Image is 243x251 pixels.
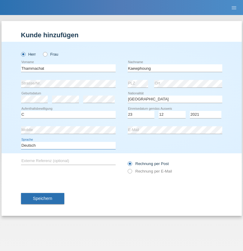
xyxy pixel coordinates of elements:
label: Herr [21,52,36,57]
i: menu [231,5,237,11]
label: Rechnung per E-Mail [128,169,172,173]
a: menu [228,6,240,9]
label: Frau [43,52,58,57]
span: Speichern [33,196,52,201]
label: Rechnung per Post [128,161,169,166]
input: Rechnung per Post [128,161,132,169]
h1: Kunde hinzufügen [21,31,222,39]
input: Frau [43,52,47,56]
button: Speichern [21,193,64,204]
input: Herr [21,52,25,56]
input: Rechnung per E-Mail [128,169,132,176]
